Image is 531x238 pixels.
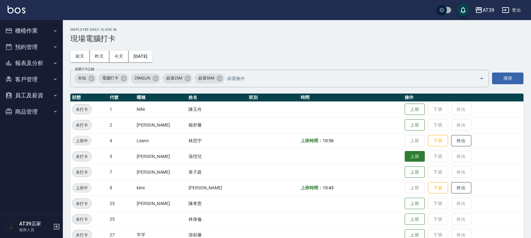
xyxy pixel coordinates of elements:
th: 班別 [247,94,299,102]
span: 10:43 [323,185,334,190]
button: 員工及薪資 [3,87,60,104]
td: [PERSON_NAME] [135,117,187,133]
button: 下班 [428,135,448,147]
td: Leann [135,133,187,149]
td: [PERSON_NAME] [187,180,247,196]
div: 未知 [74,73,96,84]
td: kimi [135,180,187,196]
div: 電腦打卡 [98,73,129,84]
button: 預約管理 [3,39,60,55]
td: NiNi [135,101,187,117]
p: 服務人員 [19,227,51,233]
h2: Employee Daily Clock In [70,28,523,32]
td: 張愷兒 [187,149,247,164]
span: 未知 [74,75,90,81]
button: 前天 [70,51,90,62]
span: 未打卡 [72,200,91,207]
td: [PERSON_NAME] [135,196,187,211]
h3: 現場電腦打卡 [70,34,523,43]
th: 姓名 [187,94,247,102]
button: save [457,4,469,16]
button: 今天 [109,51,129,62]
th: 暱稱 [135,94,187,102]
span: 超過25M [162,75,186,81]
h5: AT39店家 [19,221,51,227]
td: [PERSON_NAME] [135,149,187,164]
td: 陳孝恩 [187,196,247,211]
span: 未打卡 [72,153,91,160]
td: 23 [108,196,135,211]
img: Logo [8,6,25,14]
td: 陳玉伶 [187,101,247,117]
span: 電腦打卡 [98,75,122,81]
input: 篩選條件 [226,73,468,84]
b: 上班時間： [301,138,323,143]
span: 上班中 [72,185,92,191]
th: 狀態 [70,94,108,102]
div: 25M以內 [131,73,161,84]
td: [PERSON_NAME] [135,164,187,180]
button: 上班 [405,214,425,225]
td: 5 [108,149,135,164]
button: 報表及分析 [3,55,60,71]
span: 上班中 [72,138,92,144]
th: 代號 [108,94,135,102]
button: 昨天 [90,51,109,62]
td: 2 [108,117,135,133]
div: 超過25M [162,73,193,84]
span: 超過50M [194,75,218,81]
button: [DATE] [129,51,152,62]
td: 楊舒馨 [187,117,247,133]
span: 未打卡 [72,106,91,113]
button: 商品管理 [3,104,60,120]
td: 林偉倫 [187,211,247,227]
button: 上班 [405,198,425,209]
div: AT39 [483,6,494,14]
button: 上班 [405,104,425,115]
button: 上班 [405,166,425,178]
th: 操作 [403,94,523,102]
label: 篩選打卡記錄 [75,67,95,72]
img: Person [5,220,18,233]
td: 7 [108,164,135,180]
button: 搜尋 [492,73,523,84]
th: 時間 [299,94,403,102]
button: 上班 [405,119,425,131]
button: AT39 [473,4,497,17]
td: 8 [108,180,135,196]
span: 未打卡 [72,216,91,223]
button: 下班 [428,182,448,194]
button: 客戶管理 [3,71,60,88]
span: 未打卡 [72,169,91,176]
button: 登出 [499,4,523,16]
span: 25M以內 [131,75,154,81]
button: Open [477,73,487,84]
div: 超過50M [194,73,225,84]
b: 上班時間： [301,185,323,190]
td: 1 [108,101,135,117]
td: 4 [108,133,135,149]
button: 外出 [451,182,471,194]
span: 10:56 [323,138,334,143]
td: 黃子庭 [187,164,247,180]
span: 未打卡 [72,122,91,128]
button: 外出 [451,135,471,147]
td: 25 [108,211,135,227]
button: 櫃檯作業 [3,23,60,39]
td: 林思宇 [187,133,247,149]
button: 上班 [405,151,425,162]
